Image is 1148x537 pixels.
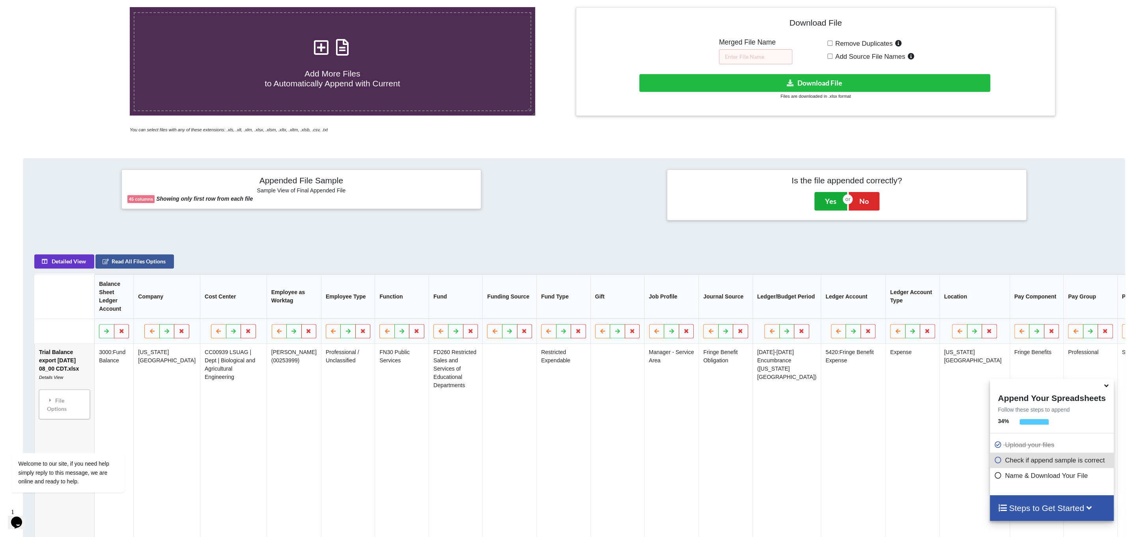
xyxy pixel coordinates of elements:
[133,274,200,318] th: Company
[127,187,475,195] h6: Sample View of Final Appended File
[752,274,821,318] th: Ledger/Budget Period
[267,274,321,318] th: Employee as Worktag
[833,53,905,60] span: Add Source File Names
[814,192,847,210] button: Yes
[483,274,537,318] th: Funding Source
[885,274,939,318] th: Ledger Account Type
[8,382,150,502] iframe: chat widget
[200,274,267,318] th: Cost Center
[130,127,328,132] i: You can select files with any of these extensions: .xls, .xlt, .xlm, .xlsx, .xlsm, .xltx, .xltm, ...
[939,274,1010,318] th: Location
[698,274,752,318] th: Journal Source
[849,192,879,210] button: No
[821,274,885,318] th: Ledger Account
[129,197,153,201] b: 45 columns
[833,40,893,47] span: Remove Duplicates
[8,505,33,529] iframe: chat widget
[998,503,1105,513] h4: Steps to Get Started
[95,254,174,268] button: Read All Files Options
[994,455,1111,465] p: Check if append sample is correct
[990,391,1113,403] h4: Append Your Spreadsheets
[429,274,483,318] th: Fund
[265,69,400,88] span: Add More Files to Automatically Append with Current
[321,274,375,318] th: Employee Type
[990,406,1113,414] p: Follow these steps to append
[994,471,1111,481] p: Name & Download Your File
[719,38,792,47] h5: Merged File Name
[127,175,475,186] h4: Appended File Sample
[1010,274,1064,318] th: Pay Component
[34,254,94,268] button: Detailed View
[94,274,133,318] th: Balance Sheet Ledger Account
[673,175,1021,185] h4: Is the file appended correctly?
[719,49,792,64] input: Enter File Name
[39,375,63,379] i: Details View
[590,274,644,318] th: Gift
[780,94,851,99] small: Files are downloaded in .xlsx format
[536,274,590,318] th: Fund Type
[994,440,1111,450] p: Upload your files
[375,274,429,318] th: Function
[998,418,1009,424] b: 34 %
[156,196,253,202] b: Showing only first row from each file
[1063,274,1117,318] th: Pay Group
[644,274,698,318] th: Job Profile
[582,13,1049,35] h4: Download File
[639,74,990,92] button: Download File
